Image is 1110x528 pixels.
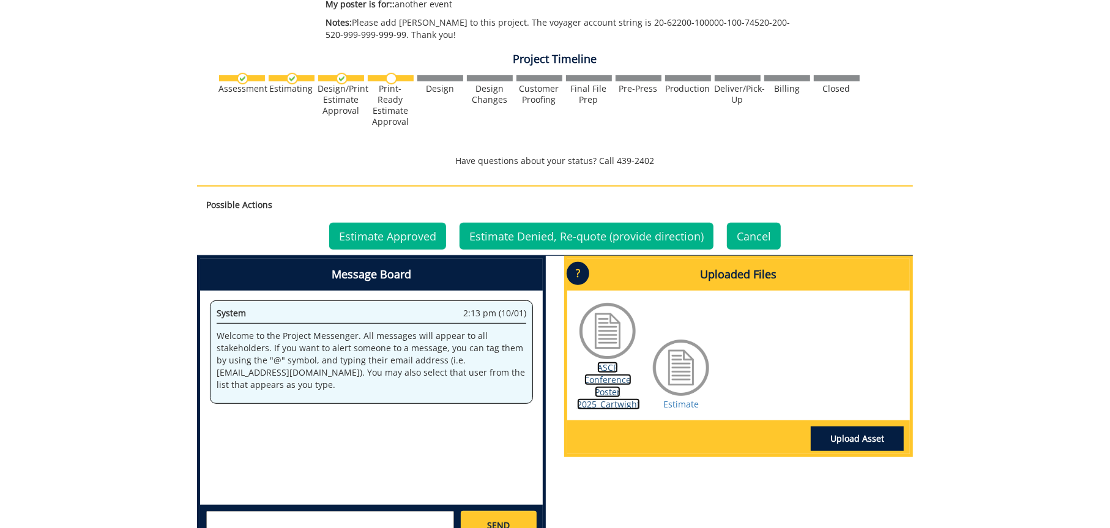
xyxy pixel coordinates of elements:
p: Welcome to the Project Messenger. All messages will appear to all stakeholders. If you want to al... [217,330,526,391]
span: System [217,307,246,319]
img: checkmark [336,73,348,84]
img: checkmark [237,73,248,84]
div: Print-Ready Estimate Approval [368,83,414,127]
div: Billing [764,83,810,94]
a: Estimate [663,398,699,410]
span: Notes: [326,17,352,28]
img: checkmark [286,73,298,84]
a: ASCP Conference Poster 2025_Cartwight [577,362,640,410]
div: Design Changes [467,83,513,105]
span: 2:13 pm (10/01) [463,307,526,319]
div: Design/Print Estimate Approval [318,83,364,116]
div: Estimating [269,83,315,94]
p: Please add [PERSON_NAME] to this project. The voyager account string is 20-62200-100000-100-74520... [326,17,805,41]
div: Customer Proofing [516,83,562,105]
p: Have questions about your status? Call 439-2402 [197,155,913,167]
div: Design [417,83,463,94]
h4: Uploaded Files [567,259,910,291]
a: Cancel [727,223,781,250]
h4: Project Timeline [197,53,913,65]
a: Estimate Approved [329,223,446,250]
strong: Possible Actions [206,199,272,210]
div: Production [665,83,711,94]
div: Deliver/Pick-Up [715,83,761,105]
div: Closed [814,83,860,94]
a: Upload Asset [811,426,904,451]
h4: Message Board [200,259,543,291]
img: no [386,73,397,84]
a: Estimate Denied, Re-quote (provide direction) [460,223,713,250]
p: ? [567,262,589,285]
div: Assessment [219,83,265,94]
div: Final File Prep [566,83,612,105]
div: Pre-Press [616,83,661,94]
